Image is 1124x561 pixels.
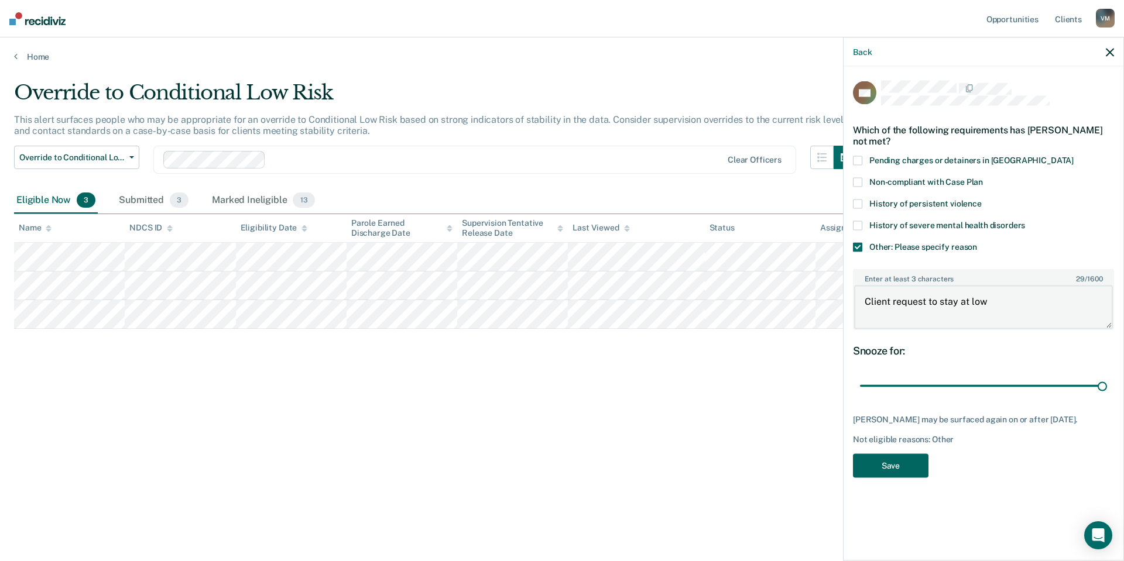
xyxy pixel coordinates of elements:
span: 13 [293,192,314,208]
div: NDCS ID [129,223,173,233]
div: Parole Earned Discharge Date [351,218,453,238]
p: This alert surfaces people who may be appropriate for an override to Conditional Low Risk based o... [14,114,848,136]
div: Override to Conditional Low Risk [14,81,857,114]
span: / 1600 [1076,275,1102,283]
span: Pending charges or detainers in [GEOGRAPHIC_DATA] [869,156,1074,165]
div: [PERSON_NAME] may be surfaced again on or after [DATE]. [853,415,1114,425]
span: Override to Conditional Low Risk [19,153,125,163]
textarea: Client request to stay at low [854,285,1113,329]
div: Assigned to [820,223,875,233]
div: Submitted [116,188,191,214]
div: Clear officers [728,155,782,165]
div: Eligibility Date [241,223,308,233]
div: Last Viewed [573,223,629,233]
label: Enter at least 3 characters [854,270,1113,283]
span: Non-compliant with Case Plan [869,177,983,187]
div: Supervision Tentative Release Date [462,218,563,238]
div: Name [19,223,52,233]
span: History of persistent violence [869,199,982,208]
div: V M [1096,9,1115,27]
button: Back [853,47,872,57]
div: Marked Ineligible [210,188,317,214]
div: Snooze for: [853,344,1114,357]
button: Save [853,453,928,477]
div: Not eligible reasons: Other [853,435,1114,445]
div: Status [710,223,735,233]
div: Which of the following requirements has [PERSON_NAME] not met? [853,115,1114,156]
span: History of severe mental health disorders [869,221,1025,230]
a: Home [14,51,1110,62]
span: 3 [170,192,189,208]
span: 3 [77,192,95,208]
img: Recidiviz [9,12,66,25]
div: Eligible Now [14,188,98,214]
span: 29 [1076,275,1085,283]
div: Open Intercom Messenger [1084,521,1112,549]
span: Other: Please specify reason [869,242,977,252]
